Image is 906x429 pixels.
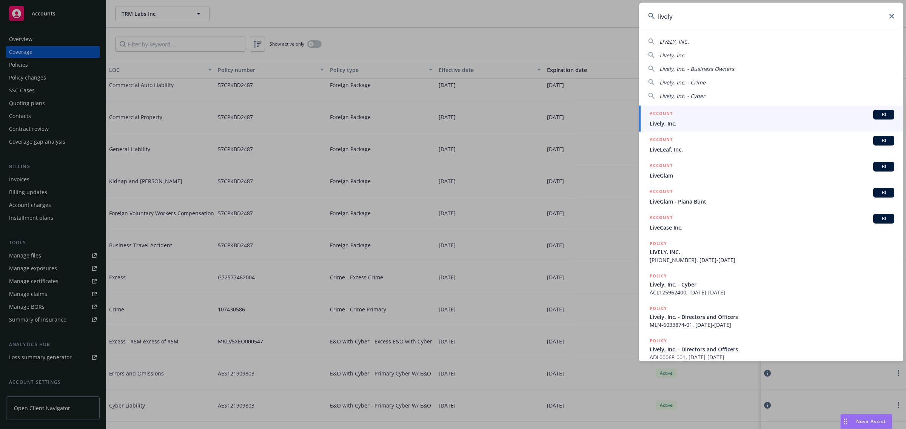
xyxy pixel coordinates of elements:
[650,146,894,153] span: LiveLeaf, Inc.
[659,92,705,100] span: Lively, Inc. - Cyber
[650,162,673,171] h5: ACCOUNT
[650,353,894,361] span: ADL00068-001, [DATE]-[DATE]
[639,236,903,268] a: POLICYLIVELY, INC.[PHONE_NUMBER], [DATE]-[DATE]
[639,210,903,236] a: ACCOUNTBILiveCase Inc.
[639,132,903,158] a: ACCOUNTBILiveLeaf, Inc.
[650,120,894,127] span: Lively, Inc.
[659,38,689,45] span: LIVELY, INC.
[650,345,894,353] span: Lively, Inc. - Directors and Officers
[876,111,891,118] span: BI
[876,137,891,144] span: BI
[650,288,894,296] span: ACL125962400, [DATE]-[DATE]
[841,414,850,429] div: Drag to move
[659,52,686,59] span: Lively, Inc.
[650,305,667,312] h5: POLICY
[639,300,903,333] a: POLICYLively, Inc. - Directors and OfficersMLN-6033874-01, [DATE]-[DATE]
[650,214,673,223] h5: ACCOUNT
[876,215,891,222] span: BI
[659,65,734,72] span: Lively, Inc. - Business Owners
[659,79,706,86] span: Lively, Inc. - Crime
[650,256,894,264] span: [PHONE_NUMBER], [DATE]-[DATE]
[650,198,894,205] span: LiveGlam - Piana Bunt
[650,240,667,247] h5: POLICY
[639,184,903,210] a: ACCOUNTBILiveGlam - Piana Bunt
[650,313,894,321] span: Lively, Inc. - Directors and Officers
[639,158,903,184] a: ACCOUNTBILiveGlam
[639,3,903,30] input: Search...
[876,189,891,196] span: BI
[650,172,894,179] span: LiveGlam
[876,163,891,170] span: BI
[650,188,673,197] h5: ACCOUNT
[840,414,892,429] button: Nova Assist
[639,333,903,365] a: POLICYLively, Inc. - Directors and OfficersADL00068-001, [DATE]-[DATE]
[650,321,894,329] span: MLN-6033874-01, [DATE]-[DATE]
[856,418,886,424] span: Nova Assist
[639,268,903,300] a: POLICYLively, Inc. - CyberACL125962400, [DATE]-[DATE]
[650,337,667,345] h5: POLICY
[650,272,667,280] h5: POLICY
[650,248,894,256] span: LIVELY, INC.
[650,110,673,119] h5: ACCOUNT
[650,136,673,145] h5: ACCOUNT
[650,224,894,231] span: LiveCase Inc.
[639,106,903,132] a: ACCOUNTBILively, Inc.
[650,280,894,288] span: Lively, Inc. - Cyber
